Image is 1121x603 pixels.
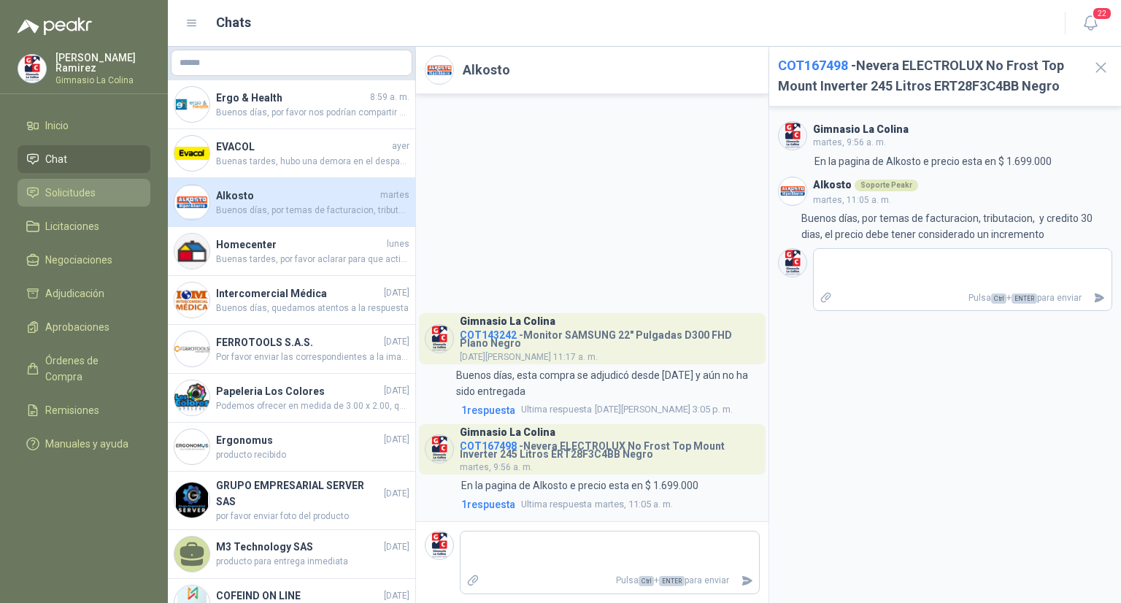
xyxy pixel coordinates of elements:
[216,90,367,106] h4: Ergo & Health
[45,436,128,452] span: Manuales y ayuda
[1012,293,1037,304] span: ENTER
[18,430,150,458] a: Manuales y ayuda
[174,234,209,269] img: Company Logo
[45,118,69,134] span: Inicio
[216,285,381,301] h4: Intercomercial Médica
[456,367,759,399] p: Buenos días, esta compra se adjudicó desde [DATE] y aún no ha sido entregada
[45,218,99,234] span: Licitaciones
[813,195,891,205] span: martes, 11:05 a. m.
[168,472,415,530] a: Company LogoGRUPO EMPRESARIAL SERVER SAS[DATE]por favor enviar foto del producto
[216,539,381,555] h4: M3 Technology SAS
[18,55,46,82] img: Company Logo
[521,402,733,417] span: [DATE][PERSON_NAME] 3:05 p. m.
[392,139,409,153] span: ayer
[813,126,909,134] h3: Gimnasio La Colina
[779,177,806,205] img: Company Logo
[425,325,453,353] img: Company Logo
[168,129,415,178] a: Company LogoEVACOLayerBuenas tardes, hubo una demora en el despacho, estarían llegando entre [DAT...
[855,180,918,191] div: Soporte Peakr
[460,440,517,452] span: COT167498
[838,285,1087,311] p: Pulsa + para enviar
[45,402,99,418] span: Remisiones
[18,347,150,391] a: Órdenes de Compra
[168,325,415,374] a: Company LogoFERROTOOLS S.A.S.[DATE]Por favor enviar las correspondientes a la imagen WhatsApp Ima...
[174,429,209,464] img: Company Logo
[216,204,409,218] span: Buenos días, por temas de facturacion, tributacion, y credito 30 dias, el precio debe tener consi...
[425,435,453,463] img: Company Logo
[18,179,150,207] a: Solicitudes
[216,253,409,266] span: Buenas tardes, por favor aclarar para que actividad necesitan este carro
[18,280,150,307] a: Adjudicación
[216,334,381,350] h4: FERROTOOLS S.A.S.
[168,374,415,423] a: Company LogoPapeleria Los Colores[DATE]Podemos ofrecer en medida de 3.00 x 2.00, quedamos atentos...
[461,568,485,594] label: Adjuntar archivos
[168,276,415,325] a: Company LogoIntercomercial Médica[DATE]Buenos días, quedamos atentos a la respuesta
[18,313,150,341] a: Aprobaciones
[659,576,685,586] span: ENTER
[425,56,453,84] img: Company Logo
[174,136,209,171] img: Company Logo
[384,384,409,398] span: [DATE]
[460,352,598,362] span: [DATE][PERSON_NAME] 11:17 a. m.
[216,237,384,253] h4: Homecenter
[460,437,760,458] h4: - Nevera ELECTROLUX No Frost Top Mount Inverter 245 Litros ERT28F3C4BB Negro
[1077,10,1103,37] button: 22
[216,555,409,569] span: producto para entrega inmediata
[461,477,698,493] p: En la pagina de Alkosto e precio esta en $ 1.699.000
[463,60,510,80] h2: Alkosto
[461,496,515,512] span: 1 respuesta
[384,540,409,554] span: [DATE]
[779,122,806,150] img: Company Logo
[168,80,415,129] a: Company LogoErgo & Health8:59 a. m.Buenos días, por favor nos podrían compartir estatura y peso d...
[18,396,150,424] a: Remisiones
[45,252,112,268] span: Negociaciones
[18,246,150,274] a: Negociaciones
[174,483,209,518] img: Company Logo
[18,18,92,35] img: Logo peakr
[384,589,409,603] span: [DATE]
[18,112,150,139] a: Inicio
[216,510,409,523] span: por favor enviar foto del producto
[813,137,886,147] span: martes, 9:56 a. m.
[460,429,555,437] h3: Gimnasio La Colina
[18,145,150,173] a: Chat
[216,477,381,510] h4: GRUPO EMPRESARIAL SERVER SAS
[216,155,409,169] span: Buenas tardes, hubo una demora en el despacho, estarían llegando entre [DATE] y el [DATE]. Guía S...
[384,487,409,501] span: [DATE]
[174,380,209,415] img: Company Logo
[168,227,415,276] a: Company LogoHomecenterlunesBuenas tardes, por favor aclarar para que actividad necesitan este carro
[174,87,209,122] img: Company Logo
[216,12,251,33] h1: Chats
[384,433,409,447] span: [DATE]
[521,402,592,417] span: Ultima respuesta
[216,301,409,315] span: Buenos días, quedamos atentos a la respuesta
[460,318,555,326] h3: Gimnasio La Colina
[216,448,409,462] span: producto recibido
[168,178,415,227] a: Company LogoAlkostomartesBuenos días, por temas de facturacion, tributacion, y credito 30 dias, e...
[45,151,67,167] span: Chat
[45,353,136,385] span: Órdenes de Compra
[216,106,409,120] span: Buenos días, por favor nos podrían compartir estatura y peso del paciente.
[458,402,760,418] a: 1respuestaUltima respuesta[DATE][PERSON_NAME] 3:05 p. m.
[461,402,515,418] span: 1 respuesta
[216,432,381,448] h4: Ergonomus
[814,285,839,311] label: Adjuntar archivos
[779,249,806,277] img: Company Logo
[521,497,592,512] span: Ultima respuesta
[45,285,104,301] span: Adjudicación
[216,383,381,399] h4: Papeleria Los Colores
[18,212,150,240] a: Licitaciones
[778,58,848,73] span: COT167498
[991,293,1006,304] span: Ctrl
[45,319,109,335] span: Aprobaciones
[801,210,1112,242] p: Buenos días, por temas de facturacion, tributacion, y credito 30 dias, el precio debe tener consi...
[168,423,415,472] a: Company LogoErgonomus[DATE]producto recibido
[485,568,735,594] p: Pulsa + para enviar
[216,139,389,155] h4: EVACOL
[1092,7,1112,20] span: 22
[216,188,377,204] h4: Alkosto
[387,237,409,251] span: lunes
[45,185,96,201] span: Solicitudes
[460,329,517,341] span: COT143242
[174,185,209,220] img: Company Logo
